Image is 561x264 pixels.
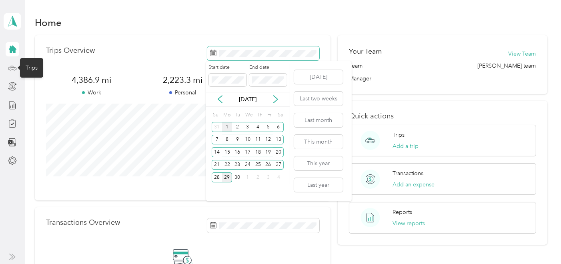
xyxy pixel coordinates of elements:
div: 14 [212,147,222,157]
div: 4 [253,122,263,132]
p: Transactions Overview [46,218,120,227]
div: 5 [263,122,274,132]
button: View reports [393,219,425,228]
button: Last two weeks [294,92,343,106]
div: 17 [242,147,253,157]
div: 11 [253,135,263,145]
label: End date [249,64,287,71]
div: Trips [20,58,43,78]
button: [DATE] [294,70,343,84]
div: 31 [212,122,222,132]
p: Quick actions [349,112,536,120]
h1: Home [35,18,62,27]
button: Add a trip [393,142,419,150]
div: 2 [232,122,242,132]
iframe: Everlance-gr Chat Button Frame [516,219,561,264]
div: Sa [276,110,284,121]
div: 27 [273,160,284,170]
div: We [244,110,253,121]
div: 28 [212,172,222,182]
div: 1 [242,172,253,182]
h2: Your Team [349,46,382,56]
p: [DATE] [231,95,264,104]
div: 18 [253,147,263,157]
div: 19 [263,147,274,157]
button: This year [294,156,343,170]
div: 22 [222,160,232,170]
div: 3 [242,122,253,132]
div: Su [212,110,219,121]
span: [PERSON_NAME] team [478,62,536,70]
div: 26 [263,160,274,170]
button: Last year [294,178,343,192]
span: Team [349,62,363,70]
p: Trips [393,131,405,139]
div: 13 [273,135,284,145]
div: 4 [273,172,284,182]
button: View Team [509,50,536,58]
div: 21 [212,160,222,170]
span: 2,223.3 mi [137,74,228,86]
div: 15 [222,147,232,157]
p: Work [46,88,137,97]
div: 10 [242,135,253,145]
div: 6 [273,122,284,132]
div: 30 [232,172,242,182]
div: 7 [212,135,222,145]
div: 25 [253,160,263,170]
p: Reports [393,208,412,216]
div: 16 [232,147,242,157]
div: 2 [253,172,263,182]
button: Last month [294,113,343,127]
div: Th [256,110,263,121]
div: 3 [263,172,274,182]
div: 8 [222,135,232,145]
div: Tu [233,110,241,121]
div: Mo [222,110,231,121]
div: 1 [222,122,232,132]
p: Personal [137,88,228,97]
div: 9 [232,135,242,145]
div: 29 [222,172,232,182]
button: Add an expense [393,180,435,189]
label: Start date [209,64,246,71]
div: 24 [242,160,253,170]
div: 12 [263,135,274,145]
span: 4,386.9 mi [46,74,137,86]
div: Fr [266,110,273,121]
span: - [535,74,536,83]
div: 23 [232,160,242,170]
span: Manager [349,74,371,83]
p: Transactions [393,169,423,178]
button: This month [294,135,343,149]
div: 20 [273,147,284,157]
p: Trips Overview [46,46,95,55]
